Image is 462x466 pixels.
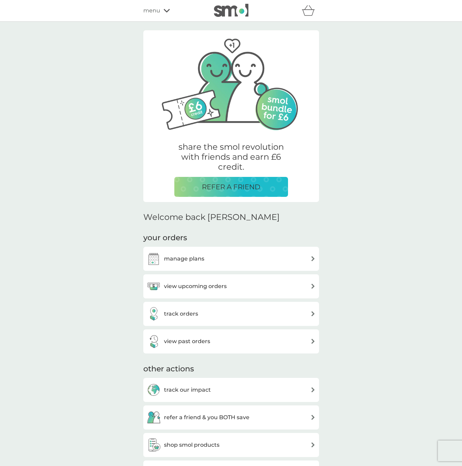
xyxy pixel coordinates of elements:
[164,309,198,318] h3: track orders
[214,4,248,17] img: smol
[164,337,210,346] h3: view past orders
[174,177,288,197] button: REFER A FRIEND
[174,142,288,172] p: share the smol revolution with friends and earn £6 credit.
[310,415,316,420] img: arrow right
[310,256,316,261] img: arrow right
[143,364,194,374] h3: other actions
[310,311,316,316] img: arrow right
[154,30,309,134] img: Two friends, one with their arm around the other.
[143,212,280,222] h2: Welcome back [PERSON_NAME]
[164,282,227,291] h3: view upcoming orders
[202,181,260,192] p: REFER A FRIEND
[143,233,187,243] h3: your orders
[310,442,316,447] img: arrow right
[310,284,316,289] img: arrow right
[310,339,316,344] img: arrow right
[164,254,204,263] h3: manage plans
[143,6,160,15] span: menu
[164,385,211,394] h3: track our impact
[302,4,319,18] div: basket
[164,441,219,449] h3: shop smol products
[164,413,249,422] h3: refer a friend & you BOTH save
[310,387,316,392] img: arrow right
[143,31,319,202] a: Two friends, one with their arm around the other.share the smol revolution with friends and earn ...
